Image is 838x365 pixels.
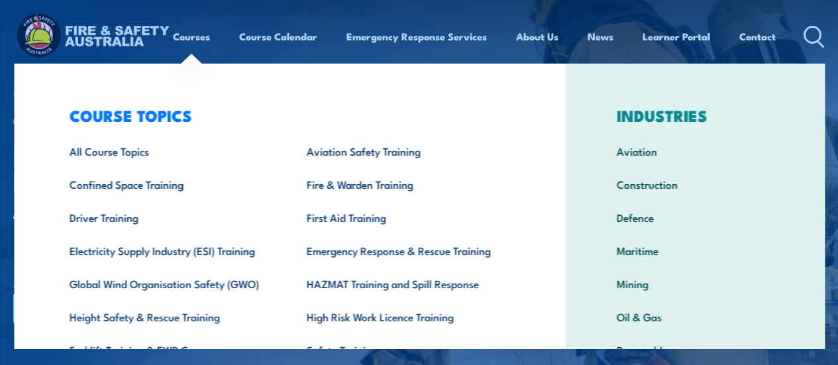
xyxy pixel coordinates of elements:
[48,234,286,267] a: Electricity Supply Industry (ESI) Training
[173,21,210,52] a: Courses
[286,134,524,168] a: Aviation Safety Training
[239,21,317,52] a: Course Calendar
[346,21,487,52] a: Emergency Response Services
[48,267,286,300] a: Global Wind Organisation Safety (GWO)
[286,234,524,267] a: Emergency Response & Rescue Training
[286,168,524,201] a: Fire & Warden Training
[596,201,794,234] a: Defence
[643,21,710,52] a: Learner Portal
[48,168,286,201] a: Confined Space Training
[596,106,794,125] h3: INDUSTRIES
[286,300,524,333] a: High Risk Work Licence Training
[596,300,794,333] a: Oil & Gas
[48,106,524,125] h3: COURSE TOPICS
[588,21,613,52] a: News
[596,267,794,300] a: Mining
[516,21,558,52] a: About Us
[48,134,286,168] a: All Course Topics
[286,201,524,234] a: First Aid Training
[596,234,794,267] a: Maritime
[286,267,524,300] a: HAZMAT Training and Spill Response
[48,201,286,234] a: Driver Training
[596,168,794,201] a: Construction
[739,21,776,52] a: Contact
[48,300,286,333] a: Height Safety & Rescue Training
[596,134,794,168] a: Aviation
